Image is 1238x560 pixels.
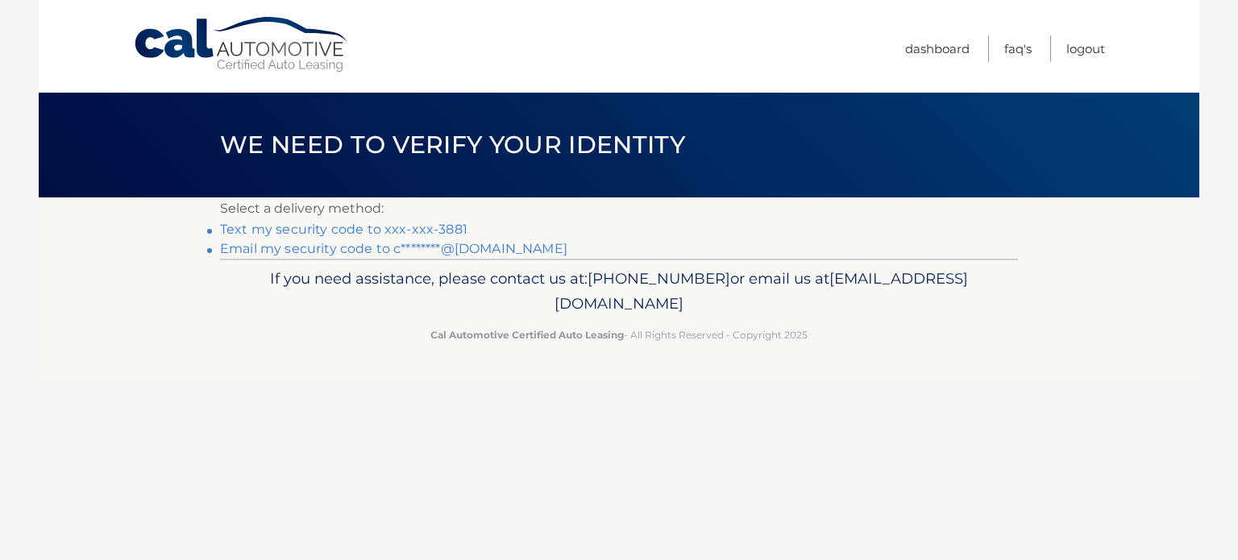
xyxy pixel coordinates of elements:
a: Email my security code to c********@[DOMAIN_NAME] [220,241,567,256]
span: We need to verify your identity [220,130,685,160]
a: Cal Automotive [133,16,351,73]
a: Text my security code to xxx-xxx-3881 [220,222,467,237]
strong: Cal Automotive Certified Auto Leasing [430,329,624,341]
p: If you need assistance, please contact us at: or email us at [231,266,1007,317]
a: Dashboard [905,35,970,62]
p: Select a delivery method: [220,197,1018,220]
p: - All Rights Reserved - Copyright 2025 [231,326,1007,343]
span: [PHONE_NUMBER] [588,269,730,288]
a: Logout [1066,35,1105,62]
a: FAQ's [1004,35,1032,62]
